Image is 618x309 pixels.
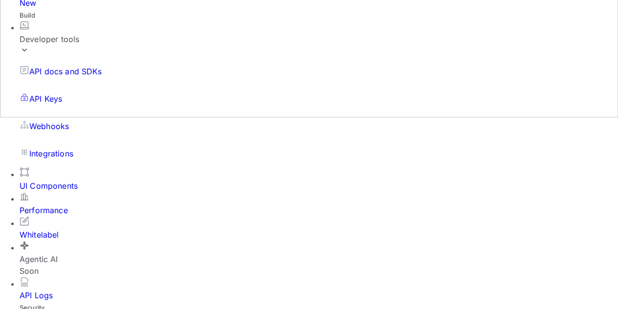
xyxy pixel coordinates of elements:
[20,167,618,192] a: UI Components
[20,229,618,241] div: Whitelabel
[20,216,618,241] a: Whitelabel
[20,277,618,301] a: API Logs
[29,120,69,132] p: Webhooks
[29,148,73,159] p: Integrations
[20,192,618,216] a: Performance
[20,241,618,277] div: Agentic AISoon
[20,112,618,140] a: Webhooks
[20,253,618,277] div: Agentic AI
[20,289,618,301] div: API Logs
[20,140,618,167] a: Integrations
[20,180,618,192] div: UI Components
[20,266,39,276] span: Soon
[20,204,618,216] div: Performance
